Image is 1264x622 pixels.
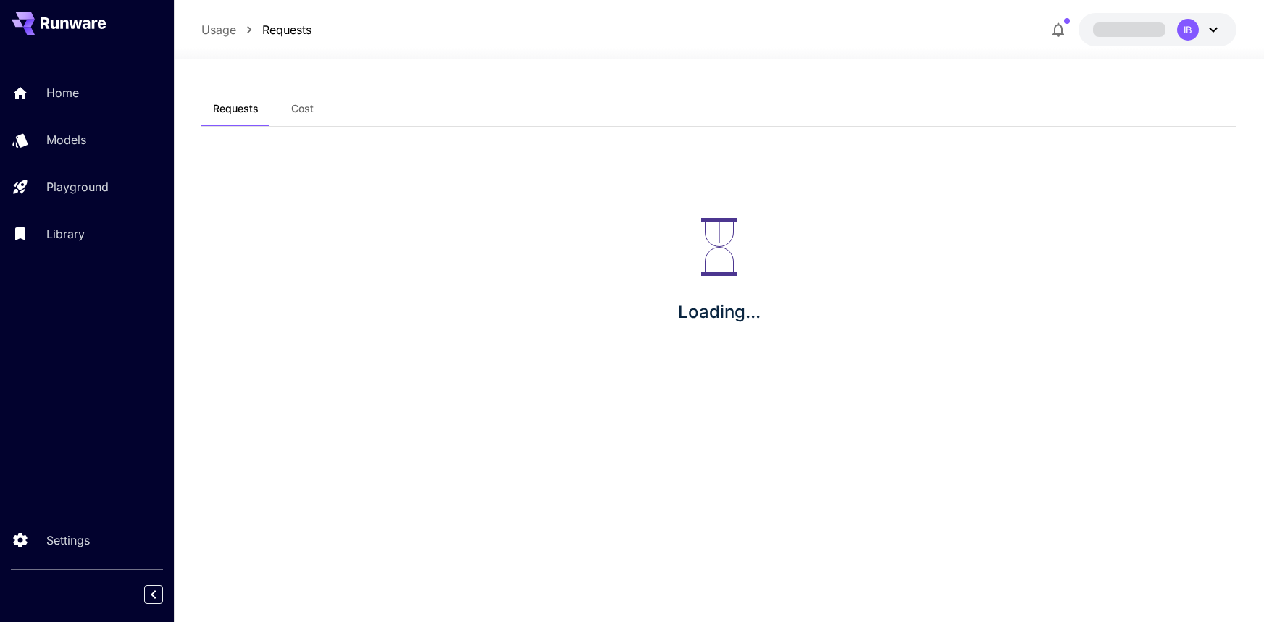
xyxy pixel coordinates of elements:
button: Collapse sidebar [144,585,163,604]
span: Requests [213,102,259,115]
p: Models [46,131,86,148]
p: Settings [46,531,90,549]
div: IB [1177,19,1199,41]
p: Loading... [678,299,761,325]
a: Usage [201,21,236,38]
nav: breadcrumb [201,21,311,38]
p: Library [46,225,85,243]
p: Home [46,84,79,101]
button: IB [1079,13,1236,46]
div: Collapse sidebar [155,581,174,608]
span: Cost [291,102,314,115]
p: Playground [46,178,109,196]
a: Requests [262,21,311,38]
